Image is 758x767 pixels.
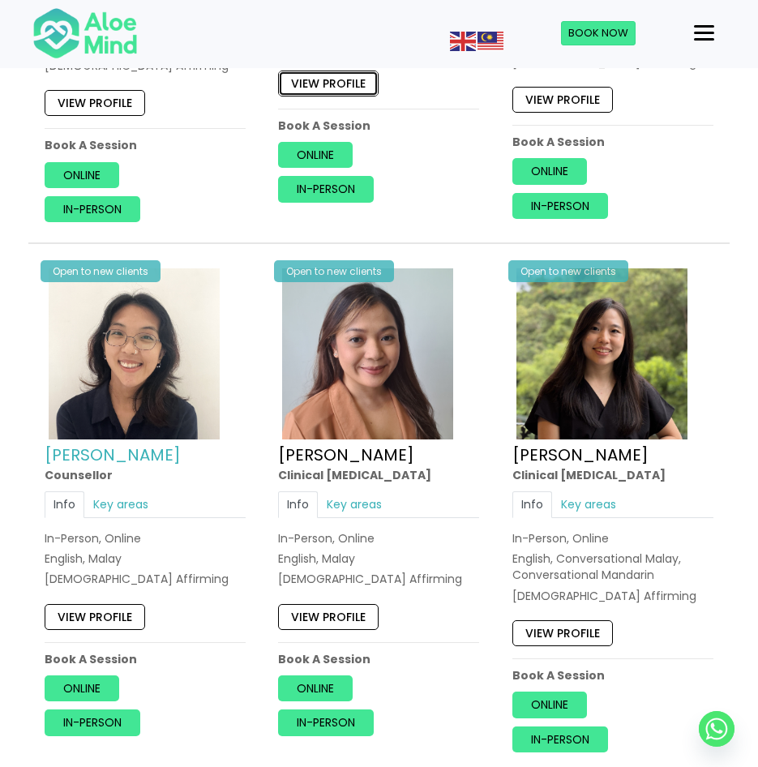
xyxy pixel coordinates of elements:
div: In-Person, Online [512,530,713,546]
a: Online [278,142,353,168]
p: English, Malay [45,551,246,567]
a: Info [512,491,552,517]
a: View profile [278,70,379,96]
p: Book A Session [278,118,479,134]
div: Clinical [MEDICAL_DATA] [512,467,713,483]
a: In-person [45,196,140,222]
div: Open to new clients [41,260,161,282]
a: Malay [477,32,505,49]
img: ms [477,32,503,51]
p: English, Malay [278,551,479,567]
p: Book A Session [278,651,479,667]
a: Online [45,161,119,187]
div: Open to new clients [274,260,394,282]
a: Online [512,158,587,184]
a: Key areas [552,491,625,517]
div: In-Person, Online [45,530,246,546]
a: Key areas [84,491,157,517]
a: In-person [45,709,140,735]
img: Hooi ting Clinical Psychologist [516,268,687,439]
a: Online [278,675,353,701]
div: [DEMOGRAPHIC_DATA] Affirming [45,571,246,587]
a: View profile [45,604,145,630]
a: View profile [512,620,613,646]
a: View profile [278,604,379,630]
a: View profile [45,90,145,116]
img: Hanna Clinical Psychologist [282,268,453,439]
p: Book A Session [512,134,713,150]
a: Book Now [561,21,636,45]
p: English, Conversational Malay, Conversational Mandarin [512,551,713,584]
div: [DEMOGRAPHIC_DATA] Affirming [278,571,479,587]
a: In-person [512,726,608,752]
div: [DEMOGRAPHIC_DATA] Affirming [45,58,246,74]
span: Book Now [568,25,628,41]
a: [PERSON_NAME] [278,443,414,466]
div: Open to new clients [508,260,628,282]
div: Counsellor [45,467,246,483]
a: In-person [278,176,374,202]
p: Book A Session [512,667,713,683]
a: [PERSON_NAME] [45,443,181,466]
div: [DEMOGRAPHIC_DATA] Affirming [512,54,713,70]
a: [PERSON_NAME] [512,443,649,466]
a: Info [278,491,318,517]
div: In-Person, Online [278,530,479,546]
a: Online [45,675,119,701]
div: [DEMOGRAPHIC_DATA] Affirming [512,588,713,604]
p: Book A Session [45,651,246,667]
p: Book A Session [45,137,246,153]
img: Aloe mind Logo [32,6,138,60]
a: Info [45,491,84,517]
img: Emelyne Counsellor [49,268,220,439]
a: Whatsapp [699,711,734,747]
img: en [450,32,476,51]
a: Online [512,692,587,718]
a: In-person [278,709,374,735]
a: English [450,32,477,49]
a: View profile [512,87,613,113]
div: Clinical [MEDICAL_DATA] [278,467,479,483]
a: Key areas [318,491,391,517]
button: Menu [687,19,721,47]
a: In-person [512,192,608,218]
